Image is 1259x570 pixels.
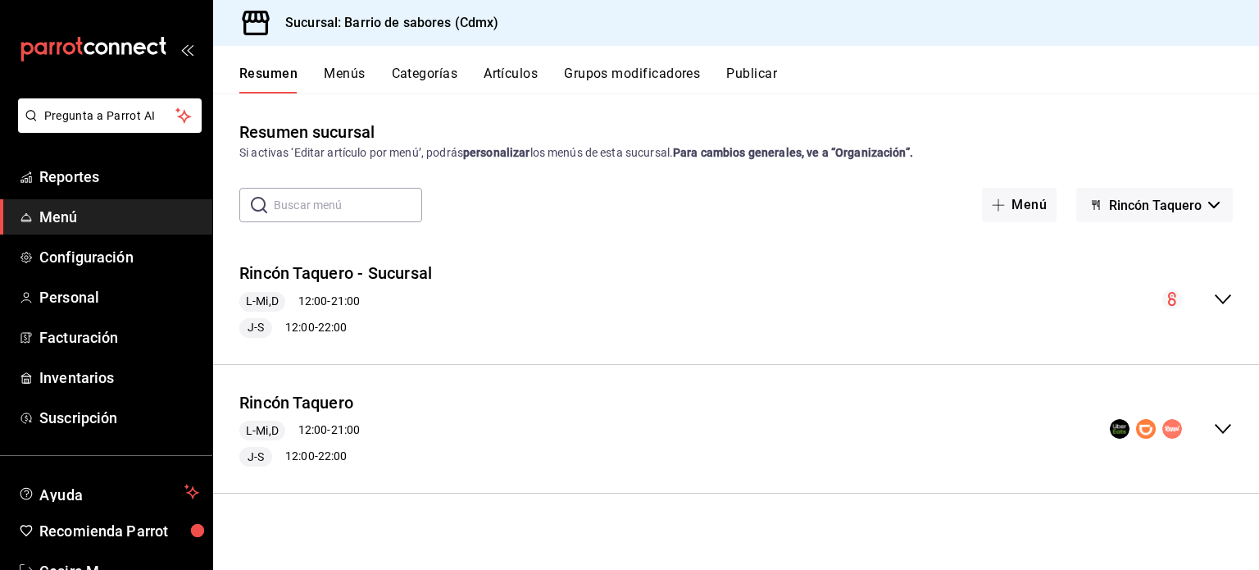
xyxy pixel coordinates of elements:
[39,206,199,228] span: Menú
[39,166,199,188] span: Reportes
[39,246,199,268] span: Configuración
[239,422,285,440] span: L-Mi,D
[392,66,458,93] button: Categorías
[39,482,178,502] span: Ayuda
[239,292,432,312] div: 12:00 - 21:00
[239,262,432,285] button: Rincón Taquero - Sucursal
[1109,198,1202,213] span: Rincón Taquero
[239,293,285,310] span: L-Mi,D
[673,146,913,159] strong: Para cambios generales, ve a “Organización”.
[239,66,298,93] button: Resumen
[213,249,1259,351] div: collapse-menu-row
[1076,188,1233,222] button: Rincón Taquero
[180,43,193,56] button: open_drawer_menu
[241,449,270,466] span: J-S
[239,447,360,467] div: 12:00 - 22:00
[11,119,202,136] a: Pregunta a Parrot AI
[274,189,422,221] input: Buscar menú
[18,98,202,133] button: Pregunta a Parrot AI
[239,318,432,338] div: 12:00 - 22:00
[239,120,375,144] div: Resumen sucursal
[39,367,199,389] span: Inventarios
[239,391,353,415] button: Rincón Taquero
[39,326,199,349] span: Facturación
[324,66,365,93] button: Menús
[241,319,270,336] span: J-S
[39,520,199,542] span: Recomienda Parrot
[463,146,530,159] strong: personalizar
[239,144,1233,162] div: Si activas ‘Editar artículo por menú’, podrás los menús de esta sucursal.
[213,378,1259,481] div: collapse-menu-row
[239,421,360,440] div: 12:00 - 21:00
[484,66,538,93] button: Artículos
[564,66,700,93] button: Grupos modificadores
[272,13,498,33] h3: Sucursal: Barrio de sabores (Cdmx)
[982,188,1057,222] button: Menú
[44,107,176,125] span: Pregunta a Parrot AI
[39,407,199,429] span: Suscripción
[239,66,1259,93] div: navigation tabs
[726,66,777,93] button: Publicar
[39,286,199,308] span: Personal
